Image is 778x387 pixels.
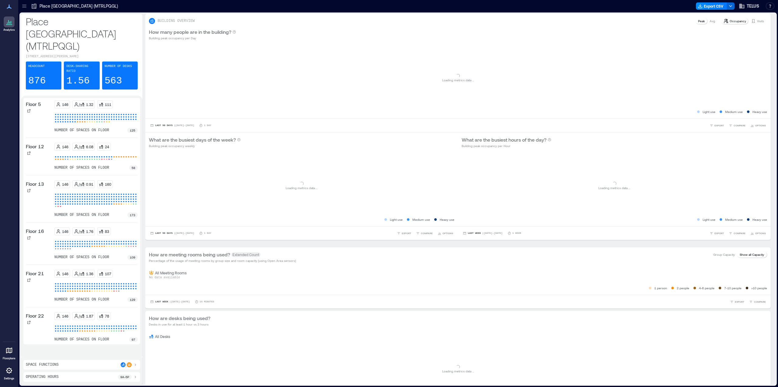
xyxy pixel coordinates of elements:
[79,182,80,187] p: /
[26,227,44,235] p: Floor 16
[204,231,211,235] p: 1 Day
[728,230,747,236] button: COMPARE
[598,185,630,190] p: Loading metrics data ...
[703,217,715,222] p: Light use
[120,375,129,379] p: 9a - 5p
[421,231,433,235] span: COMPARE
[26,54,138,59] p: [STREET_ADDRESS][PERSON_NAME]
[149,322,210,327] p: Desks in use for at least 1 hour vs 3 hours
[713,252,735,257] p: Group Capacity
[79,144,80,149] p: /
[105,102,111,107] p: 111
[26,180,44,188] p: Floor 13
[2,363,16,382] a: Settings
[729,299,745,305] button: EXPORT
[149,230,195,236] button: Last 90 Days |[DATE]-[DATE]
[149,275,767,280] p: No data available
[200,300,214,304] p: 15 minutes
[86,182,93,187] p: 0.91
[412,217,430,222] p: Medium use
[26,270,44,277] p: Floor 21
[725,109,743,114] p: Medium use
[442,369,474,374] p: Loading metrics data ...
[149,299,191,305] button: Last Week |[DATE]-[DATE]
[130,128,135,133] p: 125
[149,143,241,148] p: Building peak occupancy weekly
[157,19,194,23] p: BUILDING OVERVIEW
[735,300,744,304] span: EXPORT
[54,297,109,302] p: number of spaces on floor
[105,271,111,276] p: 107
[442,78,474,83] p: Loading metrics data ...
[708,122,725,128] button: EXPORT
[86,102,93,107] p: 1.32
[130,255,135,260] p: 109
[728,122,747,128] button: COMPARE
[757,19,764,23] p: Visits
[752,109,767,114] p: Heavy use
[28,75,46,87] p: 876
[105,75,122,87] p: 563
[696,2,727,10] button: Export CSV
[105,182,111,187] p: 160
[26,15,138,52] p: Place [GEOGRAPHIC_DATA] (MTRLPQGL)
[725,217,743,222] p: Medium use
[749,230,767,236] button: OPTIONS
[710,19,715,23] p: Avg
[40,3,118,9] p: Place [GEOGRAPHIC_DATA] (MTRLPQGL)
[462,136,546,143] p: What are the busiest hours of the day?
[54,165,109,170] p: number of spaces on floor
[149,315,210,322] p: How are desks being used?
[286,185,318,190] p: Loading metrics data ...
[86,144,93,149] p: 6.08
[442,231,453,235] span: OPTIONS
[79,271,80,276] p: /
[130,297,135,302] p: 129
[149,258,296,263] p: Percentage of the usage of meeting rooms by group size and room capacity (using Open Area sensors)
[26,362,59,367] p: Space Functions
[708,230,725,236] button: EXPORT
[79,314,80,318] p: /
[62,144,68,149] p: 146
[512,231,521,235] p: 1 Hour
[204,124,211,127] p: 1 Day
[402,231,411,235] span: EXPORT
[730,19,746,23] p: Occupancy
[3,357,15,360] p: Floorplans
[62,229,68,234] p: 146
[654,286,667,290] p: 1 person
[3,28,15,32] p: Analytics
[54,213,109,217] p: number of spaces on floor
[755,231,766,235] span: OPTIONS
[462,143,551,148] p: Building peak occupancy per Hour
[149,36,236,40] p: Building peak occupancy per Day
[462,230,504,236] button: Last Week |[DATE]-[DATE]
[54,337,109,342] p: number of spaces on floor
[26,100,41,108] p: Floor 5
[149,136,236,143] p: What are the busiest days of the week?
[86,229,93,234] p: 1.76
[440,217,454,222] p: Heavy use
[79,229,80,234] p: /
[62,271,68,276] p: 146
[54,128,109,133] p: number of spaces on floor
[54,255,109,260] p: number of spaces on floor
[1,343,17,362] a: Floorplans
[390,217,403,222] p: Light use
[66,75,90,87] p: 1.56
[28,64,45,69] p: Headcount
[396,230,412,236] button: EXPORT
[86,314,93,318] p: 1.87
[231,252,260,257] span: Extended Count
[755,124,766,127] span: OPTIONS
[415,230,434,236] button: COMPARE
[26,375,59,379] p: Operating Hours
[4,377,14,380] p: Settings
[130,213,135,217] p: 173
[62,314,68,318] p: 146
[703,109,715,114] p: Light use
[155,334,170,339] p: All Desks
[26,312,44,319] p: Floor 22
[754,300,766,304] span: COMPARE
[105,64,132,69] p: Number of Desks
